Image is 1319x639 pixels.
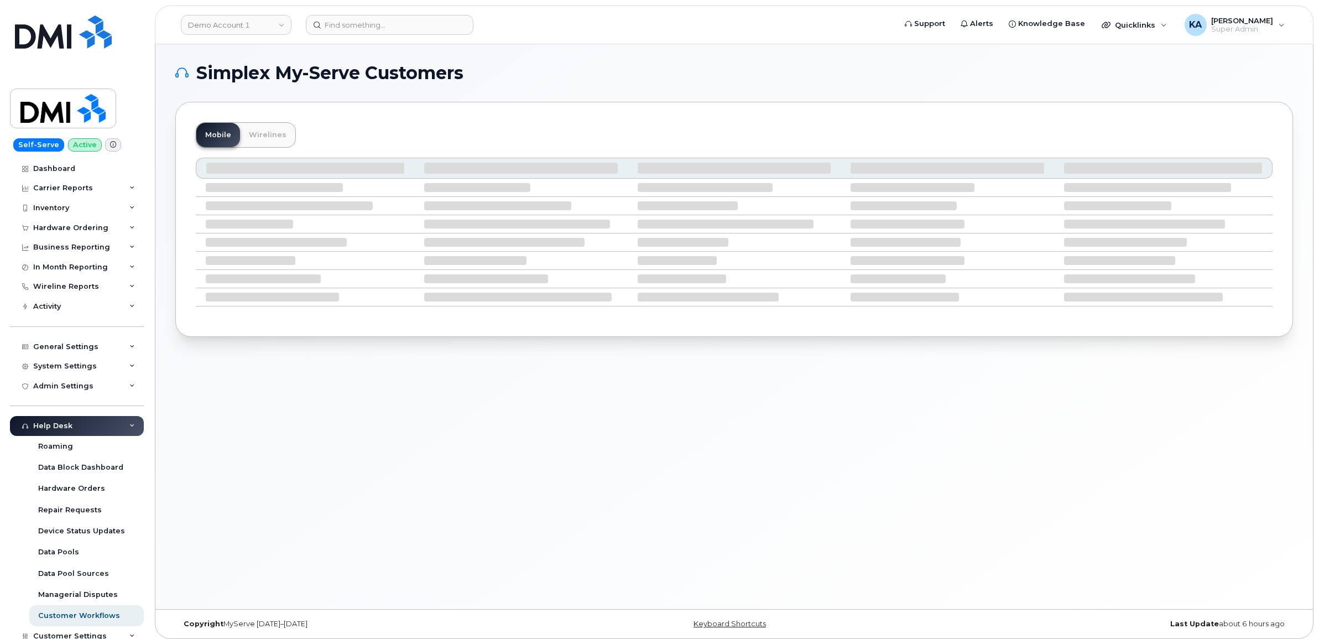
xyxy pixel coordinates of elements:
a: Mobile [196,123,240,147]
strong: Last Update [1170,620,1219,628]
a: Keyboard Shortcuts [694,620,766,628]
a: Wirelines [240,123,295,147]
div: MyServe [DATE]–[DATE] [175,620,548,628]
strong: Copyright [184,620,223,628]
span: Simplex My-Serve Customers [196,65,463,81]
div: about 6 hours ago [920,620,1293,628]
